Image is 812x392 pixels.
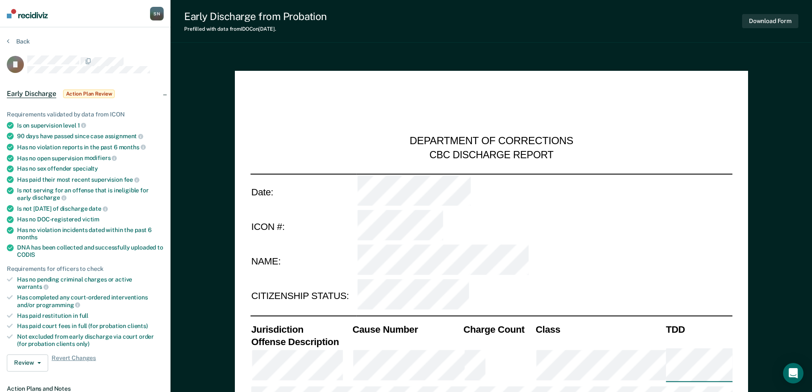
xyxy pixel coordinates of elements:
span: discharge [32,194,66,201]
span: months [119,144,146,151]
div: Has no DOC-registered [17,216,164,223]
div: Is not serving for an offense that is ineligible for early [17,187,164,201]
div: Prefilled with data from IDOC on [DATE] . [184,26,327,32]
th: Class [535,323,665,335]
th: Charge Count [462,323,535,335]
img: Recidiviz [7,9,48,18]
span: only) [76,340,90,347]
button: Review [7,354,48,372]
span: 1 [78,122,87,129]
span: warrants [17,283,49,290]
button: SN [150,7,164,20]
span: months [17,234,38,241]
div: Has no violation reports in the past 6 [17,143,164,151]
span: specialty [73,165,98,172]
div: CBC DISCHARGE REPORT [429,148,553,161]
span: CODIS [17,251,35,258]
button: Back [7,38,30,45]
div: Open Intercom Messenger [783,363,803,383]
div: DNA has been collected and successfully uploaded to [17,244,164,258]
span: victim [82,216,99,223]
td: Date: [250,174,356,209]
div: Has no pending criminal charges or active [17,276,164,290]
span: Early Discharge [7,90,56,98]
button: Download Form [742,14,798,28]
div: Has no open supervision [17,154,164,162]
th: TDD [665,323,732,335]
div: Requirements for officers to check [7,265,164,273]
th: Jurisdiction [250,323,352,335]
span: full [79,312,88,319]
span: Revert Changes [52,354,96,372]
span: modifiers [84,154,117,161]
span: assignment [105,133,143,139]
span: clients) [127,322,148,329]
div: Not excluded from early discharge via court order (for probation clients [17,333,164,348]
div: Is on supervision level [17,122,164,129]
span: date [89,205,107,212]
div: Early Discharge from Probation [184,10,327,23]
div: DEPARTMENT OF CORRECTIONS [410,135,573,148]
td: CITIZENSHIP STATUS: [250,279,356,314]
th: Cause Number [351,323,462,335]
div: Has no violation incidents dated within the past 6 [17,226,164,241]
td: ICON #: [250,209,356,244]
div: Has paid their most recent supervision [17,176,164,183]
div: Has paid restitution in [17,312,164,319]
div: Requirements validated by data from ICON [7,111,164,118]
div: Is not [DATE] of discharge [17,205,164,212]
th: Offense Description [250,335,352,348]
div: S N [150,7,164,20]
span: fee [124,176,139,183]
span: Action Plan Review [63,90,115,98]
div: Has paid court fees in full (for probation [17,322,164,330]
td: NAME: [250,244,356,279]
div: Has no sex offender [17,165,164,172]
div: 90 days have passed since case [17,132,164,140]
span: programming [36,302,80,308]
div: Has completed any court-ordered interventions and/or [17,294,164,308]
